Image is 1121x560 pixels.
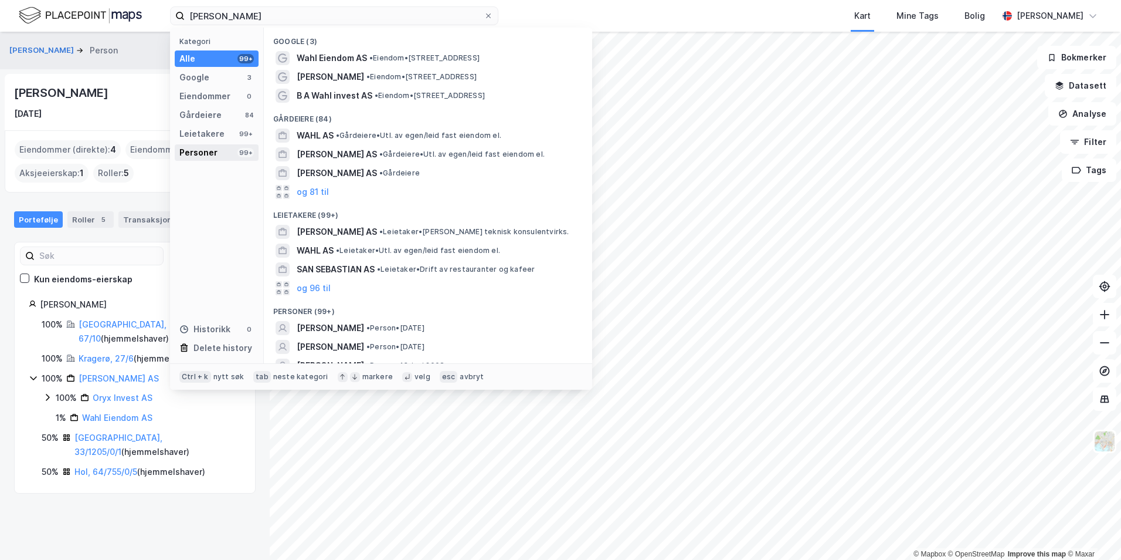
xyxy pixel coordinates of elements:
[79,318,241,346] div: ( hjemmelshaver )
[297,225,377,239] span: [PERSON_NAME] AS
[415,372,430,382] div: velg
[366,361,444,370] span: Person • 13. juni 2008
[79,319,167,343] a: [GEOGRAPHIC_DATA], 67/10
[193,341,252,355] div: Delete history
[366,72,477,82] span: Eiendom • [STREET_ADDRESS]
[964,9,985,23] div: Bolig
[80,166,84,180] span: 1
[79,353,134,363] a: Kragerø, 27/6
[82,413,152,423] a: Wahl Eiendom AS
[179,127,225,141] div: Leietakere
[124,166,129,180] span: 5
[379,150,545,159] span: Gårdeiere • Utl. av egen/leid fast eiendom el.
[369,53,373,62] span: •
[42,465,59,479] div: 50%
[34,272,133,286] div: Kun eiendoms-eierskap
[179,146,218,160] div: Personer
[297,281,331,295] button: og 96 til
[854,9,871,23] div: Kart
[179,89,230,103] div: Eiendommer
[179,52,195,66] div: Alle
[244,73,254,82] div: 3
[244,92,254,101] div: 0
[379,168,383,177] span: •
[125,140,239,159] div: Eiendommer (Indirekte) :
[297,70,364,84] span: [PERSON_NAME]
[297,89,372,103] span: B A Wahl invest AS
[336,246,500,255] span: Leietaker • Utl. av egen/leid fast eiendom el.
[90,43,118,58] div: Person
[74,467,137,477] a: Hol, 64/755/0/5
[377,265,535,274] span: Leietaker • Drift av restauranter og kafeer
[297,244,334,258] span: WAHL AS
[14,83,110,102] div: [PERSON_NAME]
[35,247,163,265] input: Søk
[79,352,202,366] div: ( hjemmelshaver )
[67,211,114,228] div: Roller
[1062,504,1121,560] iframe: Chat Widget
[56,411,66,425] div: 1%
[336,246,339,255] span: •
[1045,74,1116,97] button: Datasett
[366,342,370,351] span: •
[379,168,420,178] span: Gårdeiere
[74,431,241,459] div: ( hjemmelshaver )
[297,51,367,65] span: Wahl Eiendom AS
[179,371,211,383] div: Ctrl + k
[93,393,152,403] a: Oryx Invest AS
[9,45,76,56] button: [PERSON_NAME]
[1062,504,1121,560] div: Kontrollprogram for chat
[15,164,89,183] div: Aksjeeierskap :
[1093,430,1116,453] img: Z
[42,352,63,366] div: 100%
[1062,158,1116,182] button: Tags
[264,201,592,222] div: Leietakere (99+)
[379,150,383,158] span: •
[297,262,375,276] span: SAN SEBASTIAN AS
[336,131,501,140] span: Gårdeiere • Utl. av egen/leid fast eiendom el.
[1017,9,1083,23] div: [PERSON_NAME]
[79,373,159,383] a: [PERSON_NAME] AS
[297,185,329,199] button: og 81 til
[297,129,334,143] span: WAHL AS
[185,7,484,25] input: Søk på adresse, matrikkel, gårdeiere, leietakere eller personer
[237,148,254,157] div: 99+
[244,325,254,334] div: 0
[896,9,939,23] div: Mine Tags
[379,227,569,237] span: Leietaker • [PERSON_NAME] teknisk konsulentvirks.
[366,323,424,333] span: Person • [DATE]
[179,37,259,46] div: Kategori
[377,265,381,274] span: •
[366,323,370,332] span: •
[1008,550,1066,558] a: Improve this map
[93,164,134,183] div: Roller :
[369,53,480,63] span: Eiendom • [STREET_ADDRESS]
[297,166,377,180] span: [PERSON_NAME] AS
[19,5,142,26] img: logo.f888ab2527a4732fd821a326f86c7f29.svg
[264,28,592,49] div: Google (3)
[375,91,378,100] span: •
[56,391,77,405] div: 100%
[440,371,458,383] div: esc
[42,431,59,445] div: 50%
[179,70,209,85] div: Google
[273,372,328,382] div: neste kategori
[1037,46,1116,69] button: Bokmerker
[297,359,364,373] span: [PERSON_NAME]
[366,72,370,81] span: •
[14,107,42,121] div: [DATE]
[14,211,63,228] div: Portefølje
[42,372,63,386] div: 100%
[15,140,121,159] div: Eiendommer (direkte) :
[379,227,383,236] span: •
[253,371,271,383] div: tab
[948,550,1005,558] a: OpenStreetMap
[1048,102,1116,126] button: Analyse
[179,322,230,336] div: Historikk
[42,318,63,332] div: 100%
[366,361,370,370] span: •
[375,91,485,100] span: Eiendom • [STREET_ADDRESS]
[297,340,364,354] span: [PERSON_NAME]
[264,105,592,126] div: Gårdeiere (84)
[244,110,254,120] div: 84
